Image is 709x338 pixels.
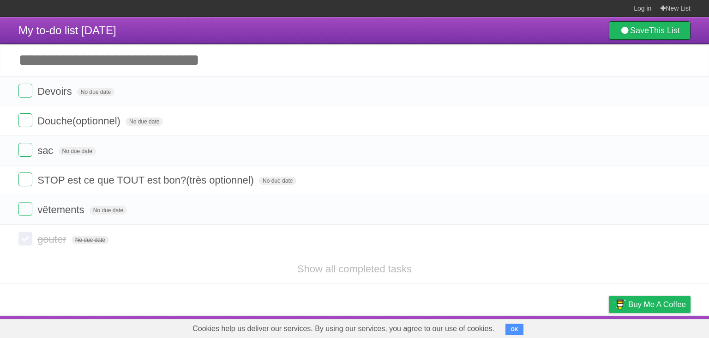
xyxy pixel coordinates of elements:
span: sac [37,145,55,156]
label: Done [18,172,32,186]
a: Developers [517,318,554,336]
label: Done [18,143,32,157]
span: Devoirs [37,86,74,97]
span: STOP est ce que TOUT est bon?(très optionnel) [37,174,256,186]
label: Done [18,202,32,216]
a: Show all completed tasks [297,263,412,275]
a: Buy me a coffee [609,296,691,313]
a: Privacy [597,318,621,336]
span: Douche(optionnel) [37,115,123,127]
span: gouter [37,234,68,245]
label: Done [18,113,32,127]
span: No due date [77,88,114,96]
a: Suggest a feature [632,318,691,336]
a: Terms [565,318,586,336]
span: No due date [126,117,163,126]
a: About [486,318,505,336]
img: Buy me a coffee [613,296,626,312]
button: OK [505,324,523,335]
span: No due date [59,147,96,155]
span: Cookies help us deliver our services. By using our services, you agree to our use of cookies. [183,320,504,338]
span: Buy me a coffee [628,296,686,313]
span: vêtements [37,204,87,215]
a: SaveThis List [609,21,691,40]
span: No due date [72,236,109,244]
span: My to-do list [DATE] [18,24,116,37]
span: No due date [259,177,296,185]
label: Done [18,232,32,246]
label: Done [18,84,32,98]
span: No due date [90,206,127,215]
b: This List [649,26,680,35]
